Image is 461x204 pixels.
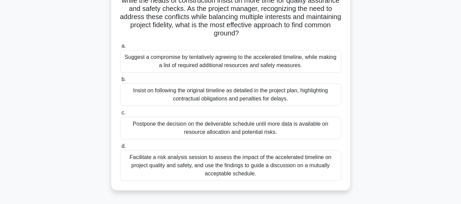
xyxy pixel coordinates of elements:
div: Facilitate a risk analysis session to assess the impact of the accelerated timeline on project qu... [120,150,341,181]
div: Suggest a compromise by tentatively agreeing to the accelerated timeline, while making a list of ... [120,50,341,73]
span: c. [121,110,126,115]
span: b. [121,76,126,82]
div: Insist on following the original timeline as detailed in the project plan, highlighting contractu... [120,83,341,106]
span: a. [121,43,126,49]
div: Postpone the decision on the deliverable schedule until more data is available on resource alloca... [120,117,341,139]
span: d. [121,143,126,149]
